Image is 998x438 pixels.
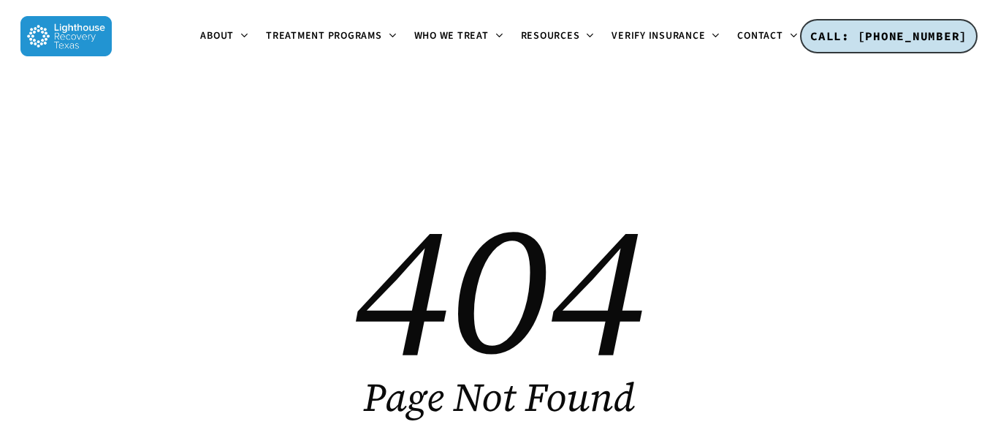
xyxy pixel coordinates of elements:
[737,29,782,43] span: Contact
[603,31,728,42] a: Verify Insurance
[266,29,382,43] span: Treatment Programs
[800,19,978,54] a: CALL: [PHONE_NUMBER]
[191,31,257,42] a: About
[66,197,932,380] h1: 404
[200,29,234,43] span: About
[612,29,705,43] span: Verify Insurance
[20,16,112,56] img: Lighthouse Recovery Texas
[414,29,489,43] span: Who We Treat
[66,385,932,409] h2: Page Not Found
[512,31,603,42] a: Resources
[405,31,512,42] a: Who We Treat
[810,29,967,43] span: CALL: [PHONE_NUMBER]
[257,31,405,42] a: Treatment Programs
[521,29,580,43] span: Resources
[728,31,806,42] a: Contact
